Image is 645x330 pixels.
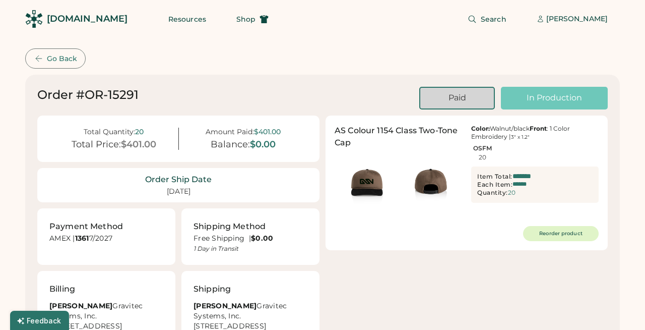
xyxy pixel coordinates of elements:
div: Go Back [47,54,77,63]
div: Total Price: [72,139,121,150]
div: Paid [432,92,482,103]
img: generate-image [335,153,399,217]
div: [PERSON_NAME] [546,14,608,24]
div: 20 [479,154,486,161]
span: Search [481,16,506,23]
div: In Production [513,92,596,103]
button: Resources [156,9,218,29]
div: Shipping Method [193,221,266,233]
div: [DATE] [167,187,190,197]
div: $401.00 [121,139,156,150]
div: AMEX | 7/2027 [49,234,163,246]
div: [DOMAIN_NAME] [47,13,127,25]
img: Rendered Logo - Screens [25,10,43,28]
strong: [PERSON_NAME] [49,301,112,310]
div: AS Colour 1154 Class Two-Tone Cap [335,125,462,149]
div: 20 [508,189,515,196]
div: 20 [135,128,144,136]
div: Order #OR-15291 [37,87,139,103]
div: $401.00 [254,128,281,136]
strong: Front [530,125,547,132]
div: Billing [49,283,75,295]
strong: Color: [471,125,490,132]
div: Free Shipping | [193,234,307,244]
button: Shop [224,9,281,29]
strong: [PERSON_NAME] [193,301,256,310]
div: Walnut/black : 1 Color Embroidery | [471,125,599,141]
div: Shipping [193,283,231,295]
div: $0.00 [250,139,276,150]
div: Total Quantity: [84,128,135,136]
div: Each Item: [477,181,512,189]
strong: 1361 [75,234,89,243]
div: Amount Paid: [206,128,254,136]
div: Quantity: [477,189,508,197]
button: Search [456,9,519,29]
div: Payment Method [49,221,123,233]
img: generate-image [399,153,463,217]
div: Item Total: [477,173,512,181]
div: OSFM [473,145,492,152]
button: Reorder product [523,226,599,241]
div: Balance: [211,139,250,150]
div: 1 Day in Transit [193,245,307,253]
font: 3" x 1.2" [511,134,530,140]
span: Shop [236,16,255,23]
strong: $0.00 [251,234,273,243]
div: Order Ship Date [145,174,212,185]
